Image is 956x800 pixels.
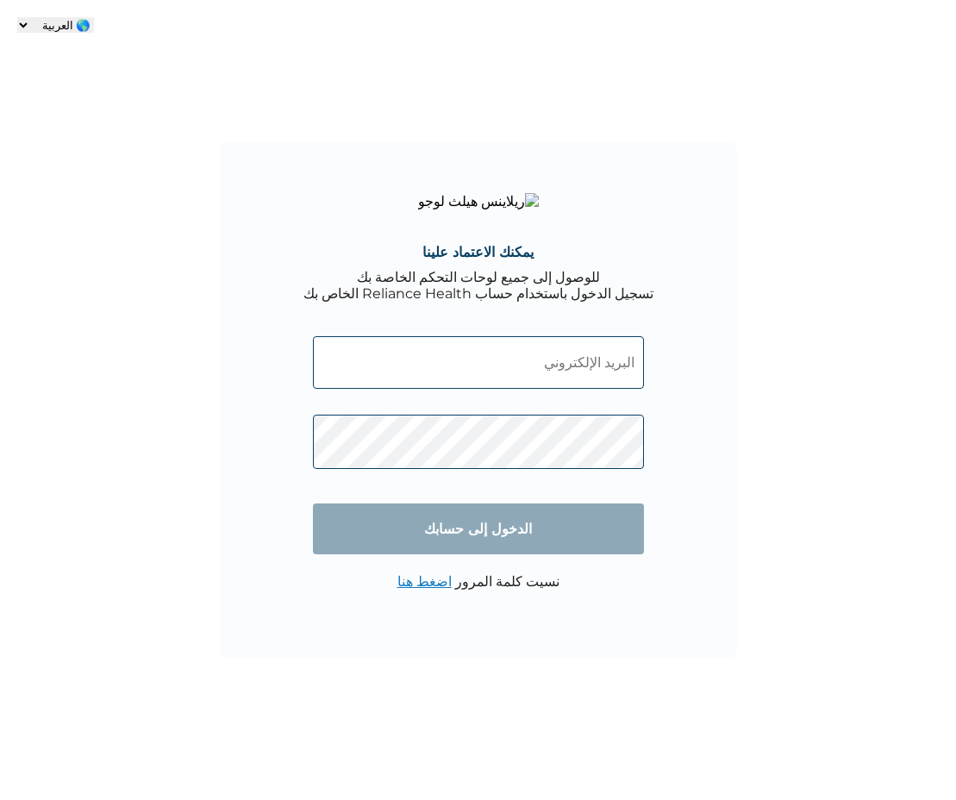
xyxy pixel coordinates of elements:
[422,244,534,260] h4: يمكنك الاعتماد علينا
[418,193,539,209] img: ريلاينس هيلث لوجو
[303,269,653,302] div: للوصول إلى جميع لوحات التحكم الخاصة بك تسجيل الدخول باستخدام حساب Reliance Health الخاص بك
[313,336,644,389] input: البريد الإلكتروني
[397,573,559,590] p: نسيت كلمة المرور
[313,503,644,554] input: الدخول إلى حسابك
[397,573,452,590] a: اضغط هنا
